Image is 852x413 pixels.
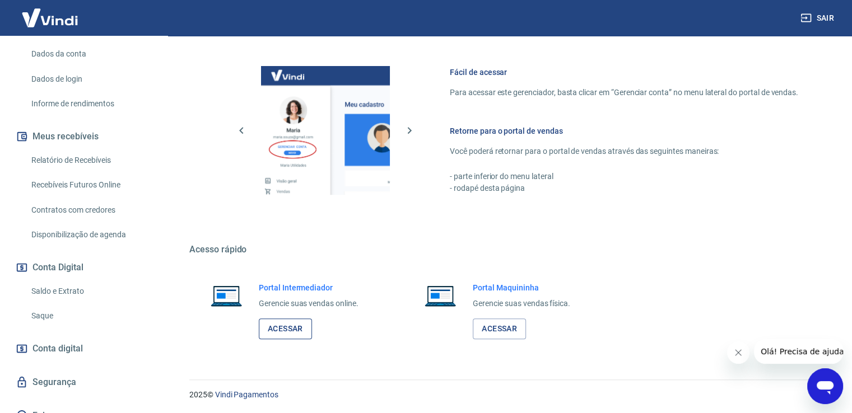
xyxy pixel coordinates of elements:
[13,370,154,395] a: Segurança
[450,67,798,78] h6: Fácil de acessar
[473,298,570,309] p: Gerencie suas vendas física.
[259,282,359,293] h6: Portal Intermediador
[27,92,154,115] a: Informe de rendimentos
[27,223,154,246] a: Disponibilização de agenda
[754,339,843,364] iframe: Mensagem da empresa
[450,182,798,194] p: - rodapé desta página
[13,1,86,35] img: Vindi
[450,125,798,137] h6: Retorne para o portal de vendas
[259,298,359,309] p: Gerencie suas vendas online.
[189,244,825,255] h5: Acesso rápido
[27,280,154,303] a: Saldo e Extrato
[417,282,464,309] img: Imagem de um notebook aberto
[727,341,749,364] iframe: Fechar mensagem
[27,199,154,222] a: Contratos com credores
[27,149,154,172] a: Relatório de Recebíveis
[7,8,94,17] span: Olá! Precisa de ajuda?
[473,282,570,293] h6: Portal Maquininha
[203,282,250,309] img: Imagem de um notebook aberto
[798,8,839,29] button: Sair
[450,87,798,98] p: Para acessar este gerenciador, basta clicar em “Gerenciar conta” no menu lateral do portal de ven...
[473,318,526,339] a: Acessar
[27,43,154,65] a: Dados da conta
[450,146,798,157] p: Você poderá retornar para o portal de vendas através das seguintes maneiras:
[27,173,154,196] a: Recebíveis Futuros Online
[189,389,825,401] p: 2025 ©
[32,341,83,356] span: Conta digital
[807,368,843,404] iframe: Botão para abrir a janela de mensagens
[13,336,154,361] a: Conta digital
[215,390,278,399] a: Vindi Pagamentos
[259,318,312,339] a: Acessar
[13,124,154,149] button: Meus recebíveis
[27,68,154,91] a: Dados de login
[261,66,390,195] img: Imagem da dashboard mostrando o botão de gerenciar conta na sidebar no lado esquerdo
[27,304,154,327] a: Saque
[450,171,798,182] p: - parte inferior do menu lateral
[13,255,154,280] button: Conta Digital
